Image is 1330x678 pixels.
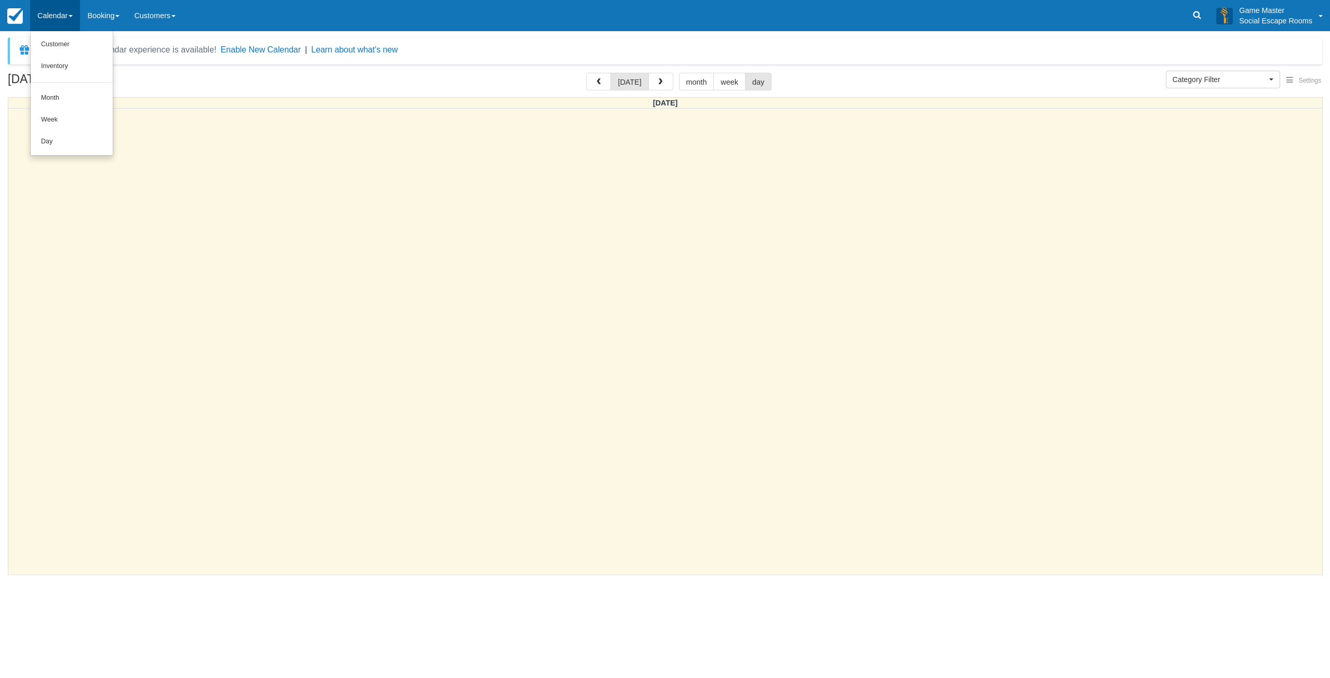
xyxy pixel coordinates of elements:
button: day [745,73,772,90]
img: A3 [1216,7,1233,24]
span: Settings [1299,77,1321,84]
a: Month [31,87,113,109]
span: Category Filter [1173,74,1267,85]
button: month [679,73,714,90]
button: week [713,73,746,90]
span: | [305,45,307,54]
a: Learn about what's new [311,45,398,54]
p: Social Escape Rooms [1239,16,1312,26]
a: Inventory [31,56,113,77]
a: Week [31,109,113,131]
button: Category Filter [1166,71,1280,88]
ul: Calendar [30,31,113,156]
a: Day [31,131,113,153]
a: Customer [31,34,113,56]
button: Settings [1280,73,1327,88]
button: Enable New Calendar [221,45,301,55]
p: Game Master [1239,5,1312,16]
div: A new Booking Calendar experience is available! [35,44,217,56]
img: checkfront-main-nav-mini-logo.png [7,8,23,24]
h2: [DATE] [8,73,139,92]
button: [DATE] [610,73,648,90]
span: [DATE] [653,99,678,107]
